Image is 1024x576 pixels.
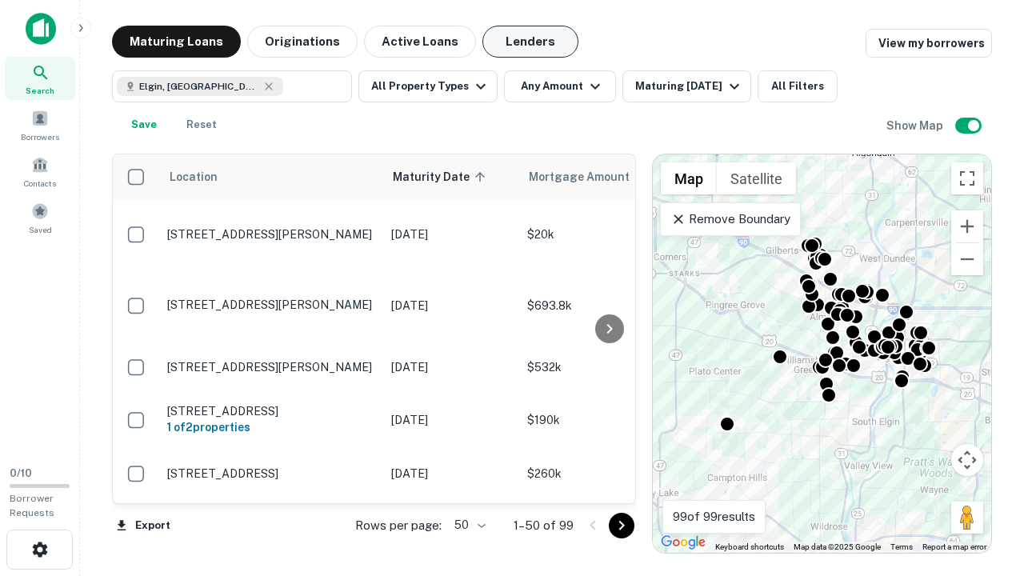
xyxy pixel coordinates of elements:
span: Maturity Date [393,167,490,186]
iframe: Chat Widget [944,448,1024,525]
div: Maturing [DATE] [635,77,744,96]
p: 1–50 of 99 [514,516,574,535]
button: Toggle fullscreen view [951,162,983,194]
img: Google [657,532,710,553]
a: Terms (opens in new tab) [890,542,913,551]
button: Keyboard shortcuts [715,542,784,553]
p: [DATE] [391,411,511,429]
button: All Property Types [358,70,498,102]
button: Go to next page [609,513,634,538]
span: Map data ©2025 Google [794,542,881,551]
h6: 1 of 2 properties [167,418,375,436]
p: $693.8k [527,297,687,314]
a: Borrowers [5,103,75,146]
th: Location [159,154,383,199]
span: Contacts [24,177,56,190]
a: Saved [5,196,75,239]
button: Any Amount [504,70,616,102]
h6: Show Map [886,117,946,134]
span: Borrowers [21,130,59,143]
span: Elgin, [GEOGRAPHIC_DATA], [GEOGRAPHIC_DATA] [139,79,259,94]
p: $532k [527,358,687,376]
button: Show satellite imagery [717,162,796,194]
a: View my borrowers [866,29,992,58]
button: Active Loans [364,26,476,58]
p: Remove Boundary [670,210,790,229]
button: Reset [176,109,227,141]
a: Contacts [5,150,75,193]
p: [DATE] [391,297,511,314]
button: Lenders [482,26,578,58]
button: Map camera controls [951,444,983,476]
span: Borrower Requests [10,493,54,518]
p: 99 of 99 results [673,507,755,526]
button: Save your search to get updates of matches that match your search criteria. [118,109,170,141]
button: Export [112,514,174,538]
button: All Filters [758,70,838,102]
p: $20k [527,226,687,243]
div: 50 [448,514,488,537]
div: 0 0 [653,154,991,553]
span: Saved [29,223,52,236]
button: Maturing [DATE] [622,70,751,102]
p: Rows per page: [355,516,442,535]
th: Mortgage Amount [519,154,695,199]
p: [DATE] [391,465,511,482]
p: [STREET_ADDRESS][PERSON_NAME] [167,227,375,242]
span: 0 / 10 [10,467,32,479]
span: Location [169,167,218,186]
p: [DATE] [391,226,511,243]
p: [DATE] [391,358,511,376]
button: Originations [247,26,358,58]
a: Report a map error [922,542,986,551]
a: Open this area in Google Maps (opens a new window) [657,532,710,553]
img: capitalize-icon.png [26,13,56,45]
button: Show street map [661,162,717,194]
button: Maturing Loans [112,26,241,58]
p: $190k [527,411,687,429]
button: Zoom out [951,243,983,275]
a: Search [5,57,75,100]
span: Search [26,84,54,97]
p: [STREET_ADDRESS] [167,404,375,418]
p: [STREET_ADDRESS][PERSON_NAME] [167,298,375,312]
button: Zoom in [951,210,983,242]
p: $260k [527,465,687,482]
th: Maturity Date [383,154,519,199]
span: Mortgage Amount [529,167,650,186]
p: [STREET_ADDRESS] [167,466,375,481]
p: [STREET_ADDRESS][PERSON_NAME] [167,360,375,374]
